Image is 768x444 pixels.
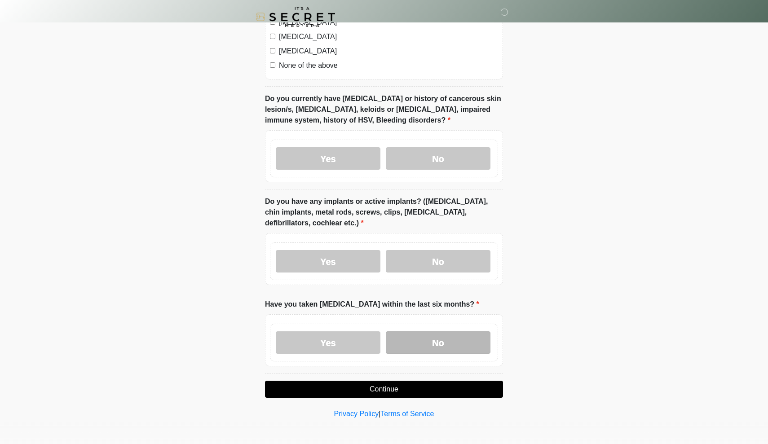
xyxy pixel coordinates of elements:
label: [MEDICAL_DATA] [279,31,498,42]
label: Yes [276,250,380,273]
input: None of the above [270,62,275,68]
label: Yes [276,331,380,354]
label: Have you taken [MEDICAL_DATA] within the last six months? [265,299,479,310]
label: Do you currently have [MEDICAL_DATA] or history of cancerous skin lesion/s, [MEDICAL_DATA], keloi... [265,93,503,126]
label: No [386,331,490,354]
input: [MEDICAL_DATA] [270,48,275,53]
a: Terms of Service [380,410,434,418]
img: It's A Secret Med Spa Logo [256,7,335,27]
label: Yes [276,147,380,170]
label: Do you have any implants or active implants? ([MEDICAL_DATA], chin implants, metal rods, screws, ... [265,196,503,229]
input: [MEDICAL_DATA] [270,34,275,39]
label: No [386,147,490,170]
button: Continue [265,381,503,398]
a: | [379,410,380,418]
label: [MEDICAL_DATA] [279,46,498,57]
a: Privacy Policy [334,410,379,418]
label: None of the above [279,60,498,71]
label: No [386,250,490,273]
